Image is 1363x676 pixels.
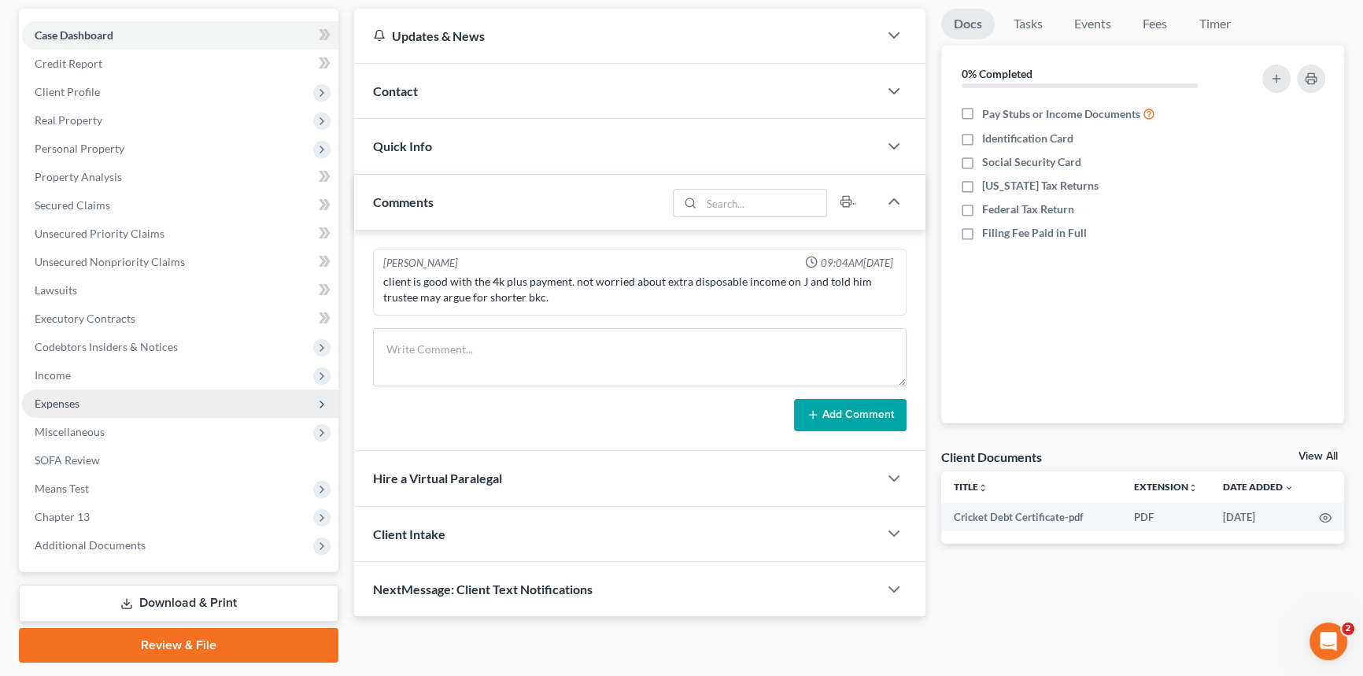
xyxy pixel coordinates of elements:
strong: 0% Completed [962,67,1032,80]
span: Comments [373,194,434,209]
a: Unsecured Priority Claims [22,220,338,248]
span: Identification Card [982,131,1073,146]
span: Expenses [35,397,79,410]
span: Credit Report [35,57,102,70]
a: Titleunfold_more [954,481,988,493]
span: 09:04AM[DATE] [821,256,893,271]
span: Filing Fee Paid in Full [982,225,1087,241]
span: 2 [1342,622,1354,635]
td: PDF [1121,503,1210,531]
a: Secured Claims [22,191,338,220]
span: Contact [373,83,418,98]
span: Unsecured Priority Claims [35,227,164,240]
span: Case Dashboard [35,28,113,42]
span: NextMessage: Client Text Notifications [373,582,593,597]
span: Secured Claims [35,198,110,212]
span: Hire a Virtual Paralegal [373,471,502,486]
a: Credit Report [22,50,338,78]
a: Unsecured Nonpriority Claims [22,248,338,276]
a: Fees [1130,9,1180,39]
span: Real Property [35,113,102,127]
a: SOFA Review [22,446,338,475]
a: Extensionunfold_more [1134,481,1198,493]
i: unfold_more [978,483,988,493]
div: client is good with the 4k plus payment. not worried about extra disposable income on J and told ... [383,274,896,305]
span: Lawsuits [35,283,77,297]
a: Review & File [19,628,338,663]
span: Federal Tax Return [982,201,1074,217]
span: Means Test [35,482,89,495]
td: Cricket Debt Certificate-pdf [941,503,1122,531]
span: SOFA Review [35,453,100,467]
div: Client Documents [941,449,1042,465]
td: [DATE] [1210,503,1306,531]
span: Miscellaneous [35,425,105,438]
a: Docs [941,9,995,39]
input: Search... [701,190,826,216]
span: Client Profile [35,85,100,98]
span: Quick Info [373,139,432,153]
span: Codebtors Insiders & Notices [35,340,178,353]
span: Chapter 13 [35,510,90,523]
a: Case Dashboard [22,21,338,50]
span: Unsecured Nonpriority Claims [35,255,185,268]
button: Add Comment [794,399,907,432]
a: Timer [1187,9,1243,39]
span: Client Intake [373,526,445,541]
span: Executory Contracts [35,312,135,325]
a: View All [1298,451,1338,462]
span: Additional Documents [35,538,146,552]
a: Download & Print [19,585,338,622]
a: Tasks [1001,9,1055,39]
span: Pay Stubs or Income Documents [982,106,1140,122]
a: Property Analysis [22,163,338,191]
a: Executory Contracts [22,305,338,333]
div: Updates & News [373,28,859,44]
a: Lawsuits [22,276,338,305]
iframe: Intercom live chat [1309,622,1347,660]
span: Income [35,368,71,382]
i: unfold_more [1188,483,1198,493]
i: expand_more [1284,483,1294,493]
div: [PERSON_NAME] [383,256,458,271]
span: Social Security Card [982,154,1081,170]
span: [US_STATE] Tax Returns [982,178,1099,194]
a: Date Added expand_more [1223,481,1294,493]
span: Property Analysis [35,170,122,183]
a: Events [1062,9,1124,39]
span: Personal Property [35,142,124,155]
